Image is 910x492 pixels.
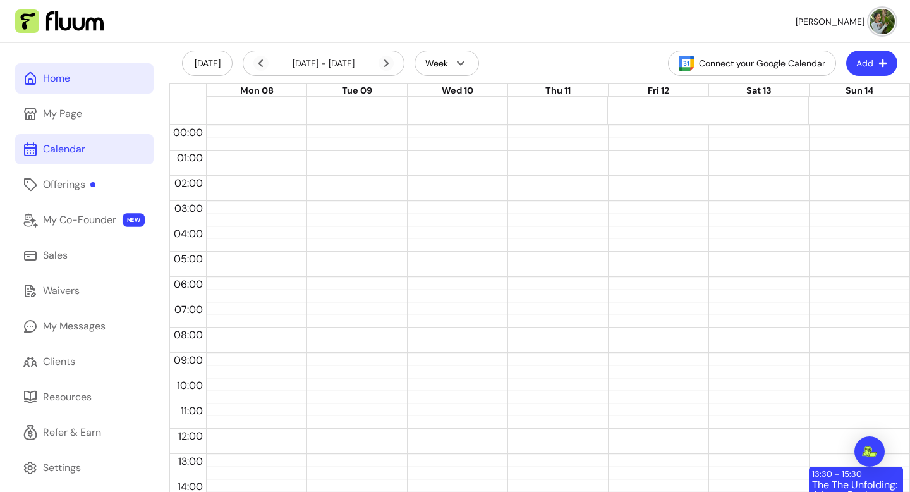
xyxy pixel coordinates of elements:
[648,84,669,98] button: Fri 12
[240,85,274,96] span: Mon 08
[15,240,154,271] a: Sales
[175,455,206,468] span: 13:00
[178,404,206,417] span: 11:00
[170,126,206,139] span: 00:00
[679,56,694,71] img: Google Calendar Icon
[648,85,669,96] span: Fri 12
[15,99,154,129] a: My Page
[342,84,372,98] button: Tue 09
[846,51,897,76] button: Add
[171,328,206,341] span: 08:00
[171,202,206,215] span: 03:00
[43,390,92,405] div: Resources
[15,9,104,34] img: Fluum Logo
[846,84,873,98] button: Sun 14
[43,425,101,440] div: Refer & Earn
[15,169,154,200] a: Offerings
[43,460,81,476] div: Settings
[43,319,106,334] div: My Messages
[796,9,895,34] button: avatar[PERSON_NAME]
[171,176,206,190] span: 02:00
[123,213,145,227] span: NEW
[171,227,206,240] span: 04:00
[415,51,479,76] button: Week
[746,85,772,96] span: Sat 13
[175,429,206,443] span: 12:00
[253,56,394,71] div: [DATE] - [DATE]
[796,15,864,28] span: [PERSON_NAME]
[171,303,206,316] span: 07:00
[43,283,80,298] div: Waivers
[171,252,206,266] span: 05:00
[545,84,571,98] button: Thu 11
[182,51,233,76] button: [DATE]
[442,84,473,98] button: Wed 10
[43,212,116,228] div: My Co-Founder
[174,379,206,392] span: 10:00
[15,347,154,377] a: Clients
[15,205,154,235] a: My Co-Founder NEW
[870,9,895,34] img: avatar
[545,85,571,96] span: Thu 11
[15,63,154,94] a: Home
[15,311,154,341] a: My Messages
[43,354,75,369] div: Clients
[171,354,206,367] span: 09:00
[15,382,154,412] a: Resources
[15,276,154,306] a: Waivers
[43,106,82,121] div: My Page
[43,142,85,157] div: Calendar
[174,151,206,164] span: 01:00
[442,85,473,96] span: Wed 10
[846,85,873,96] span: Sun 14
[240,84,274,98] button: Mon 08
[15,417,154,448] a: Refer & Earn
[43,177,95,192] div: Offerings
[43,248,68,263] div: Sales
[43,71,70,86] div: Home
[746,84,772,98] button: Sat 13
[812,468,865,480] div: 13:30 – 15:30
[171,278,206,291] span: 06:00
[342,85,372,96] span: Tue 09
[668,51,836,76] button: Connect your Google Calendar
[15,453,154,483] a: Settings
[15,134,154,164] a: Calendar
[854,436,885,467] div: Open Intercom Messenger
